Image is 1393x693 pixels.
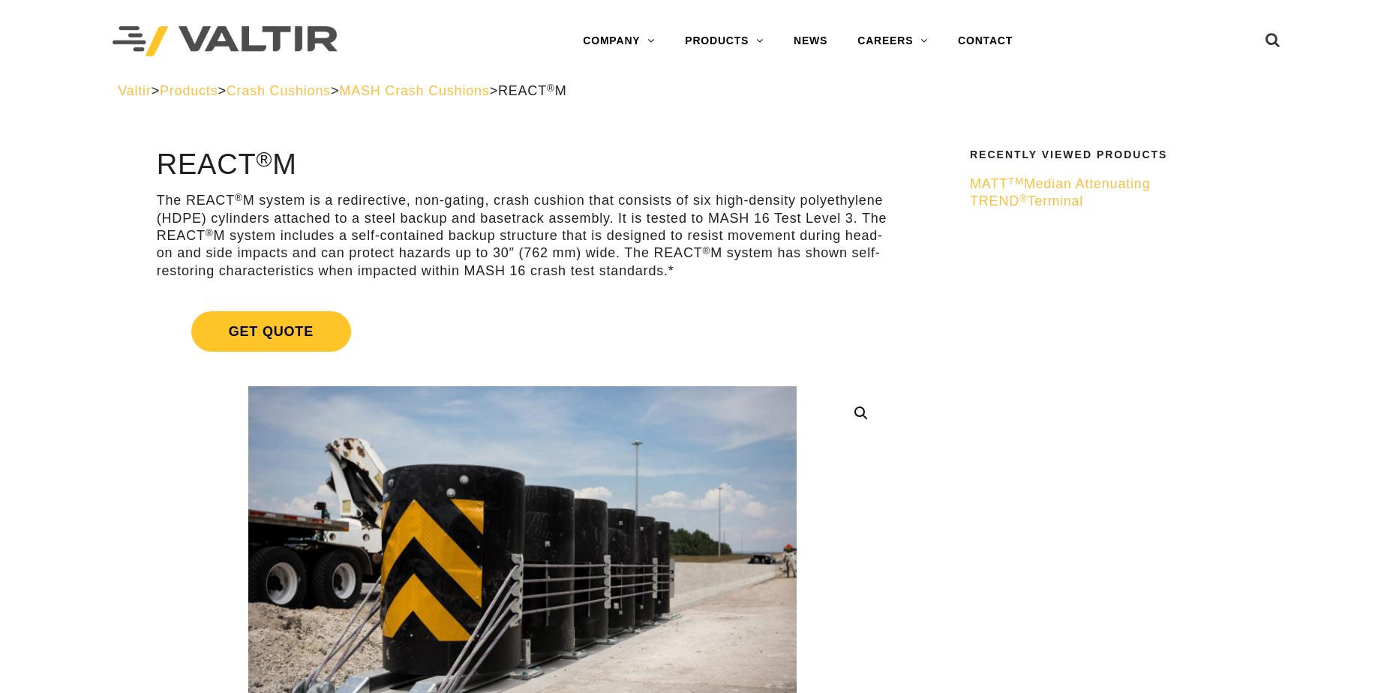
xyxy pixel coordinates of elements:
[157,293,888,370] a: Get Quote
[113,26,338,57] img: Valtir
[191,311,351,352] span: Get Quote
[157,149,888,181] h1: REACT M
[779,26,842,56] a: NEWS
[842,26,943,56] a: CAREERS
[160,83,218,98] a: Products
[943,26,1028,56] a: CONTACT
[970,175,1265,211] a: MATTTMMedian Attenuating TREND®Terminal
[257,147,273,171] sup: ®
[670,26,779,56] a: PRODUCTS
[227,83,331,98] a: Crash Cushions
[970,149,1265,160] h2: Recently Viewed Products
[157,192,888,280] p: The REACT M system is a redirective, non-gating, crash cushion that consists of six high-density ...
[547,82,555,94] sup: ®
[703,245,711,256] sup: ®
[568,26,670,56] a: COMPANY
[498,83,567,98] span: REACT M
[1008,175,1024,187] sup: TM
[206,227,214,238] sup: ®
[1019,193,1028,204] sup: ®
[235,192,243,203] sup: ®
[118,82,1275,100] div: > > > >
[118,83,151,98] a: Valtir
[970,176,1150,208] span: MATT Median Attenuating TREND Terminal
[339,83,489,98] a: MASH Crash Cushions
